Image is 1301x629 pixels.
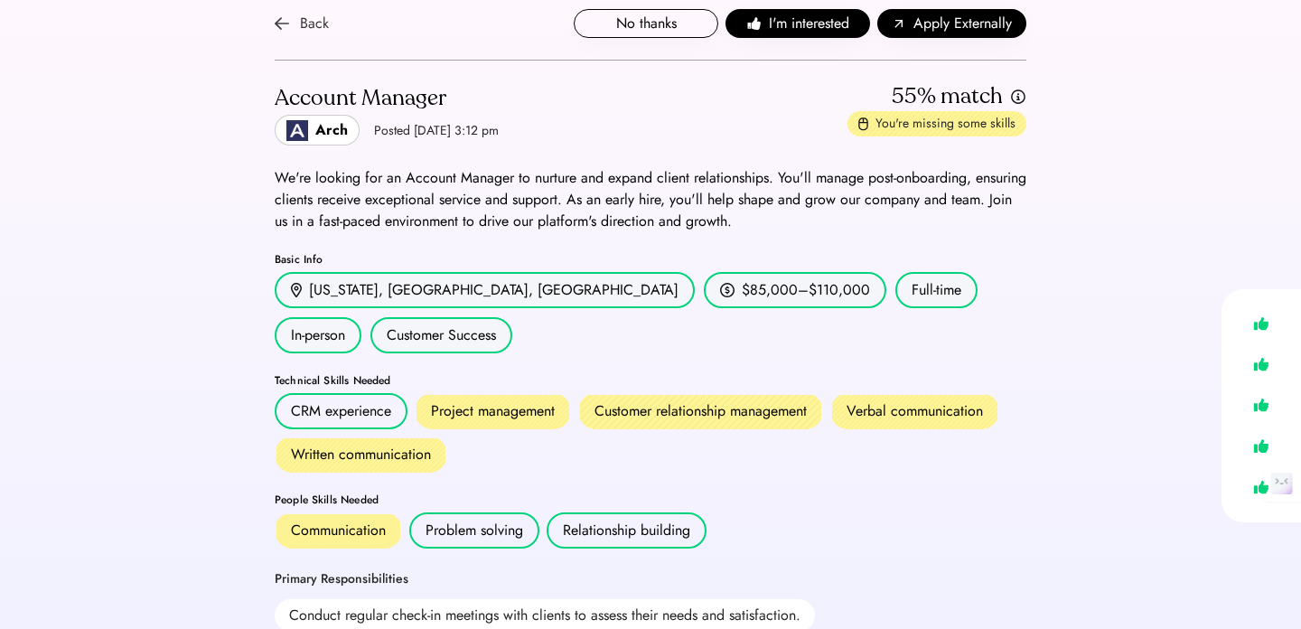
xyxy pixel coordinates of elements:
[291,283,302,298] img: location.svg
[275,375,1026,386] div: Technical Skills Needed
[426,520,523,541] div: Problem solving
[275,570,408,588] div: Primary Responsibilities
[858,117,868,131] img: missing-skills.svg
[291,520,386,541] div: Communication
[275,254,1026,265] div: Basic Info
[574,9,718,38] button: No thanks
[1010,89,1026,106] img: info.svg
[1249,474,1274,501] img: like.svg
[847,400,983,422] div: Verbal communication
[315,119,348,141] div: Arch
[594,400,807,422] div: Customer relationship management
[275,84,499,113] div: Account Manager
[875,115,1016,133] div: You're missing some skills
[1249,433,1274,459] img: like.svg
[563,520,690,541] div: Relationship building
[275,494,1026,505] div: People Skills Needed
[286,119,308,141] img: Logo_Blue_1.png
[1249,311,1274,337] img: like.svg
[892,82,1003,111] div: 55% match
[913,13,1012,34] span: Apply Externally
[275,317,361,353] div: In-person
[275,167,1026,232] div: We're looking for an Account Manager to nurture and expand client relationships. You'll manage po...
[309,279,679,301] div: [US_STATE], [GEOGRAPHIC_DATA], [GEOGRAPHIC_DATA]
[275,16,289,31] img: arrow-back.svg
[431,400,555,422] div: Project management
[291,444,431,465] div: Written communication
[769,13,849,34] span: I'm interested
[895,272,978,308] div: Full-time
[720,282,735,298] img: money.svg
[1249,352,1274,378] img: like.svg
[1249,392,1274,418] img: like.svg
[725,9,870,38] button: I'm interested
[291,400,391,422] div: CRM experience
[370,317,512,353] div: Customer Success
[742,279,870,301] div: $85,000–$110,000
[300,13,329,34] div: Back
[374,122,499,140] div: Posted [DATE] 3:12 pm
[877,9,1026,38] button: Apply Externally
